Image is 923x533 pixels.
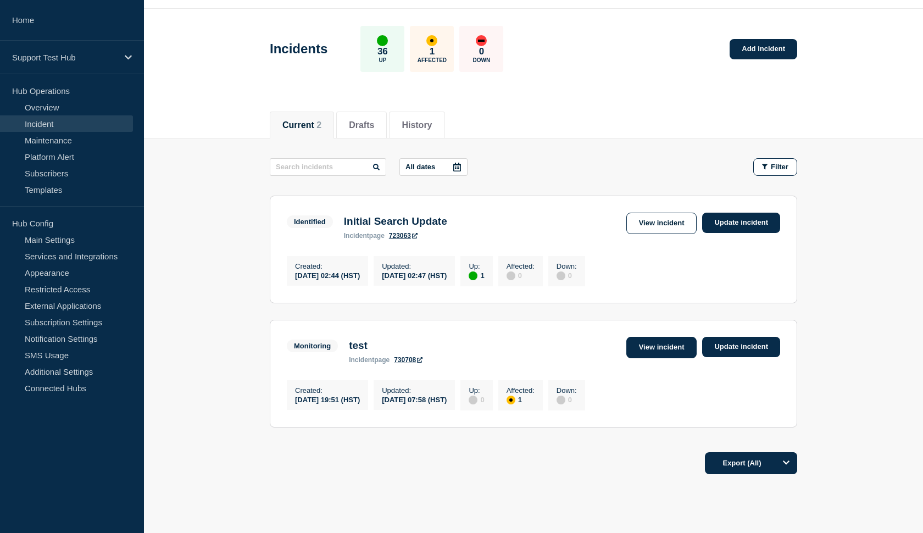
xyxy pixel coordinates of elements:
[557,386,577,395] p: Down :
[469,270,484,280] div: 1
[295,270,360,280] div: [DATE] 02:44 (HST)
[730,39,797,59] a: Add incident
[507,271,515,280] div: disabled
[426,35,437,46] div: affected
[349,356,390,364] p: page
[557,262,577,270] p: Down :
[399,158,468,176] button: All dates
[469,386,484,395] p: Up :
[349,356,374,364] span: incident
[295,386,360,395] p: Created :
[344,215,447,227] h3: Initial Search Update
[557,271,565,280] div: disabled
[295,262,360,270] p: Created :
[377,46,388,57] p: 36
[473,57,491,63] p: Down
[394,356,422,364] a: 730708
[557,270,577,280] div: 0
[753,158,797,176] button: Filter
[377,35,388,46] div: up
[270,41,327,57] h1: Incidents
[12,53,118,62] p: Support Test Hub
[379,57,386,63] p: Up
[507,270,535,280] div: 0
[316,120,321,130] span: 2
[557,396,565,404] div: disabled
[382,270,447,280] div: [DATE] 02:47 (HST)
[771,163,788,171] span: Filter
[344,232,369,240] span: incident
[479,46,484,57] p: 0
[349,120,374,130] button: Drafts
[418,57,447,63] p: Affected
[344,232,385,240] p: page
[349,340,422,352] h3: test
[705,452,797,474] button: Export (All)
[476,35,487,46] div: down
[402,120,432,130] button: History
[469,262,484,270] p: Up :
[382,262,447,270] p: Updated :
[382,386,447,395] p: Updated :
[702,213,780,233] a: Update incident
[405,163,435,171] p: All dates
[775,452,797,474] button: Options
[270,158,386,176] input: Search incidents
[382,395,447,404] div: [DATE] 07:58 (HST)
[507,262,535,270] p: Affected :
[507,396,515,404] div: affected
[626,213,697,234] a: View incident
[469,271,477,280] div: up
[430,46,435,57] p: 1
[295,395,360,404] div: [DATE] 19:51 (HST)
[626,337,697,358] a: View incident
[287,215,333,228] span: Identified
[282,120,321,130] button: Current 2
[469,395,484,404] div: 0
[469,396,477,404] div: disabled
[507,395,535,404] div: 1
[507,386,535,395] p: Affected :
[389,232,418,240] a: 723063
[557,395,577,404] div: 0
[702,337,780,357] a: Update incident
[287,340,338,352] span: Monitoring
